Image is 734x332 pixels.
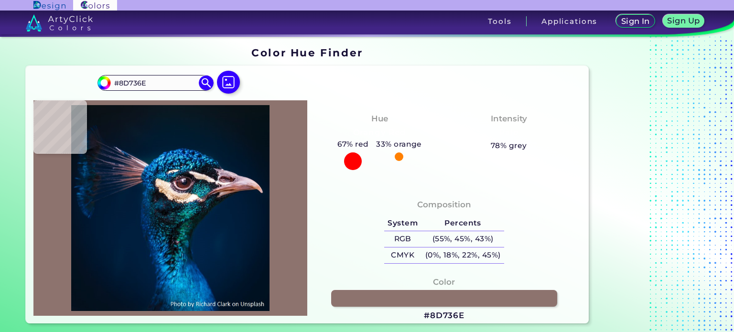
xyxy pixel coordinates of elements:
[217,71,240,94] img: icon picture
[349,127,410,139] h3: Orangy Red
[38,105,302,311] img: img_pavlin.jpg
[421,247,504,263] h5: (0%, 18%, 22%, 45%)
[618,15,653,27] a: Sign In
[623,18,648,25] h5: Sign In
[334,138,373,150] h5: 67% red
[424,310,464,321] h3: #8D736E
[491,139,527,152] h5: 78% grey
[421,215,504,231] h5: Percents
[417,198,471,212] h4: Composition
[33,1,65,10] img: ArtyClick Design logo
[251,45,363,60] h1: Color Hue Finder
[199,75,213,90] img: icon search
[384,215,421,231] h5: System
[665,15,702,27] a: Sign Up
[111,76,200,89] input: type color..
[495,127,522,139] h3: Pale
[488,18,511,25] h3: Tools
[384,247,421,263] h5: CMYK
[373,138,426,150] h5: 33% orange
[491,112,527,126] h4: Intensity
[593,43,712,328] iframe: Advertisement
[433,275,455,289] h4: Color
[669,17,699,24] h5: Sign Up
[26,14,93,32] img: logo_artyclick_colors_white.svg
[371,112,388,126] h4: Hue
[421,231,504,247] h5: (55%, 45%, 43%)
[541,18,597,25] h3: Applications
[384,231,421,247] h5: RGB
